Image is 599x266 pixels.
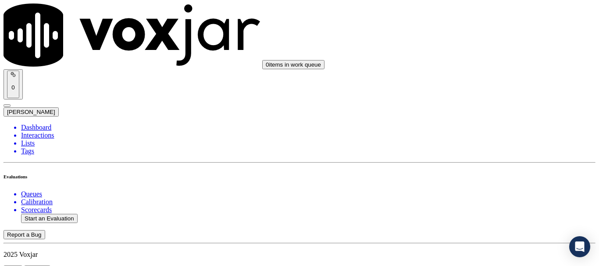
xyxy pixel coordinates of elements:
button: Start an Evaluation [21,214,78,223]
button: [PERSON_NAME] [4,107,59,117]
a: Dashboard [21,124,595,131]
p: 2025 Voxjar [4,251,595,259]
a: Calibration [21,198,595,206]
span: [PERSON_NAME] [7,109,55,115]
a: Tags [21,147,595,155]
button: 0 [7,71,19,98]
button: 0items in work queue [262,60,324,69]
div: Open Intercom Messenger [569,236,590,257]
button: 0 [4,69,23,99]
p: 0 [11,84,16,91]
button: Report a Bug [4,230,45,239]
a: Interactions [21,131,595,139]
h6: Evaluations [4,174,595,179]
a: Queues [21,190,595,198]
img: voxjar logo [4,4,260,67]
a: Lists [21,139,595,147]
a: Scorecards [21,206,595,214]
